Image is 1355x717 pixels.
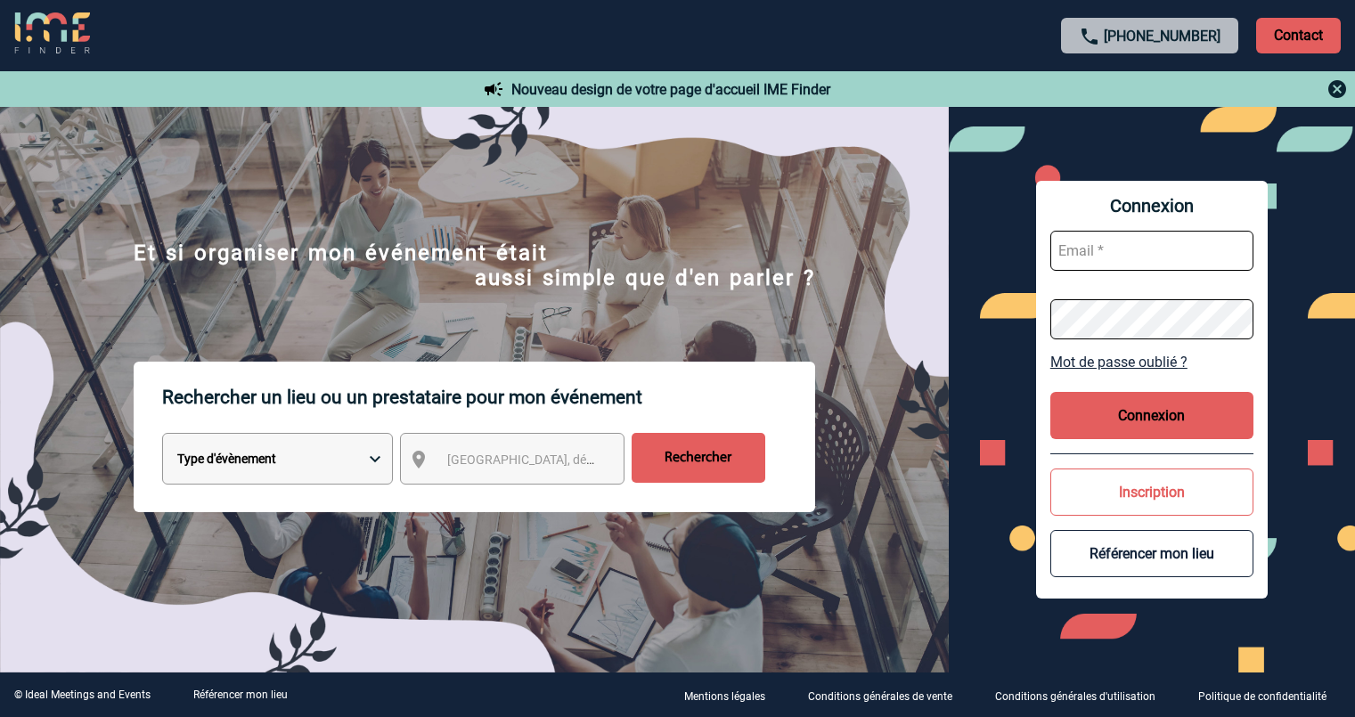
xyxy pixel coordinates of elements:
[14,688,151,701] div: © Ideal Meetings and Events
[670,687,794,704] a: Mentions légales
[995,690,1155,703] p: Conditions générales d'utilisation
[808,690,952,703] p: Conditions générales de vente
[1198,690,1326,703] p: Politique de confidentialité
[162,362,815,433] p: Rechercher un lieu ou un prestataire pour mon événement
[1079,26,1100,47] img: call-24-px.png
[632,433,765,483] input: Rechercher
[1050,530,1253,577] button: Référencer mon lieu
[1050,392,1253,439] button: Connexion
[1050,468,1253,516] button: Inscription
[1184,687,1355,704] a: Politique de confidentialité
[1050,354,1253,371] a: Mot de passe oublié ?
[794,687,981,704] a: Conditions générales de vente
[1104,28,1220,45] a: [PHONE_NUMBER]
[981,687,1184,704] a: Conditions générales d'utilisation
[1050,195,1253,216] span: Connexion
[447,452,695,467] span: [GEOGRAPHIC_DATA], département, région...
[193,688,288,701] a: Référencer mon lieu
[684,690,765,703] p: Mentions légales
[1256,18,1341,53] p: Contact
[1050,231,1253,271] input: Email *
